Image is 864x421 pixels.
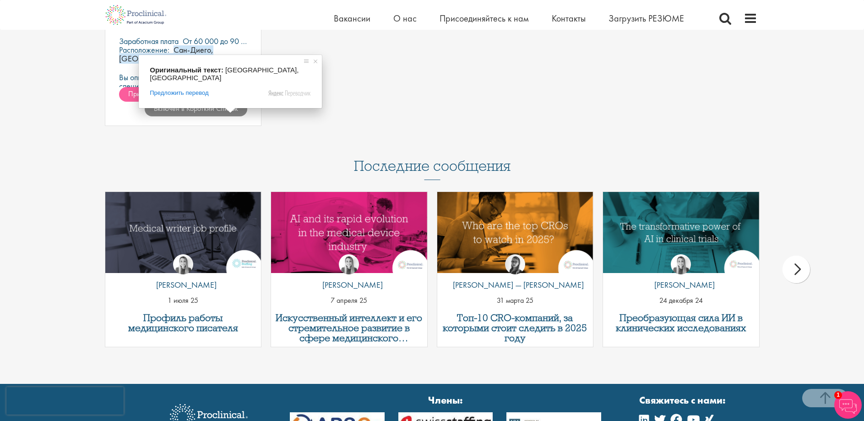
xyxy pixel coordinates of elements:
[616,312,746,334] ya-tr-span: Преобразующая сила ИИ в клинических исследованиях
[505,254,525,274] img: Теодора Савловски — Викс
[183,36,326,46] ya-tr-span: От 60 000 до 90 000 долларов США в год
[119,87,170,102] a: Применять
[156,279,217,290] ya-tr-span: [PERSON_NAME]
[150,89,208,97] span: Предложить перевод
[150,66,223,74] span: Оригинальный текст:
[639,394,726,407] ya-tr-span: Свяжитесь с нами:
[834,391,862,419] img: Чат-Бот
[6,387,124,415] iframe: Рекапча
[609,12,684,24] a: Загрузить РЕЗЮМЕ
[145,102,247,116] a: Включен в Короткий Список
[334,12,370,24] a: Вакансии
[354,156,511,175] ya-tr-span: Последние сообщения
[428,394,463,407] ya-tr-span: Члены:
[453,279,584,290] ya-tr-span: [PERSON_NAME] — [PERSON_NAME]
[173,254,193,274] img: Ханна Берк
[443,312,587,344] ya-tr-span: Топ-10 CRO-компаний, за которыми стоит следить в 2025 году
[497,295,533,305] ya-tr-span: 31 марта 25
[128,312,238,334] ya-tr-span: Профиль работы медицинского писателя
[659,295,703,305] ya-tr-span: 24 декабря 24
[119,36,179,46] ya-tr-span: Заработная плата
[105,192,261,273] a: Ссылка на публикацию
[149,254,217,295] a: Ханна Берк [PERSON_NAME]
[276,312,422,354] ya-tr-span: Искусственный интеллект и его стремительное развитие в сфере медицинского оборудования
[315,279,383,291] p: [PERSON_NAME]
[105,192,261,273] img: Профиль работы медицинского писателя
[440,12,529,24] a: Присоединяйтесь к нам
[603,192,759,273] img: Преобразующая сила искусственного интеллекта в клинических исследованиях | Proclinical
[331,295,367,305] ya-tr-span: 7 апреля 25
[150,66,300,82] span: [GEOGRAPHIC_DATA], [GEOGRAPHIC_DATA]
[552,12,586,24] a: Контакты
[647,279,715,291] p: [PERSON_NAME]
[128,89,161,98] ya-tr-span: Применять
[276,313,423,343] a: Искусственный интеллект и его стремительное развитие в сфере медицинского оборудования
[437,192,593,273] img: Топ-10 CRO в 2025 году | Проклинические исследования
[437,192,593,273] a: Ссылка на публикацию
[119,44,213,64] ya-tr-span: Сан-Диего, [GEOGRAPHIC_DATA]
[154,104,238,113] ya-tr-span: Включен в Короткий Список
[110,313,257,333] a: Профиль работы медицинского писателя
[315,254,383,295] a: Ханна Берк [PERSON_NAME]
[271,192,427,273] a: Ссылка на публикацию
[119,44,169,55] ya-tr-span: Расположение:
[168,295,198,305] ya-tr-span: 1 июля 25
[446,254,584,295] a: Теодора Савловски — Викс [PERSON_NAME] — [PERSON_NAME]
[603,192,759,273] a: Ссылка на публикацию
[647,254,715,295] a: Ханна Берк [PERSON_NAME]
[442,313,589,343] a: Топ-10 CRO-компаний, за которыми стоит следить в 2025 году
[671,254,691,274] img: Ханна Берк
[834,391,842,399] span: 1
[271,192,427,273] img: ИИ и его влияние на индустрию медицинского оборудования | Proclinical
[339,254,359,274] img: Ханна Берк
[608,313,755,333] a: Преобразующая сила ИИ в клинических исследованиях
[393,12,417,24] a: О нас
